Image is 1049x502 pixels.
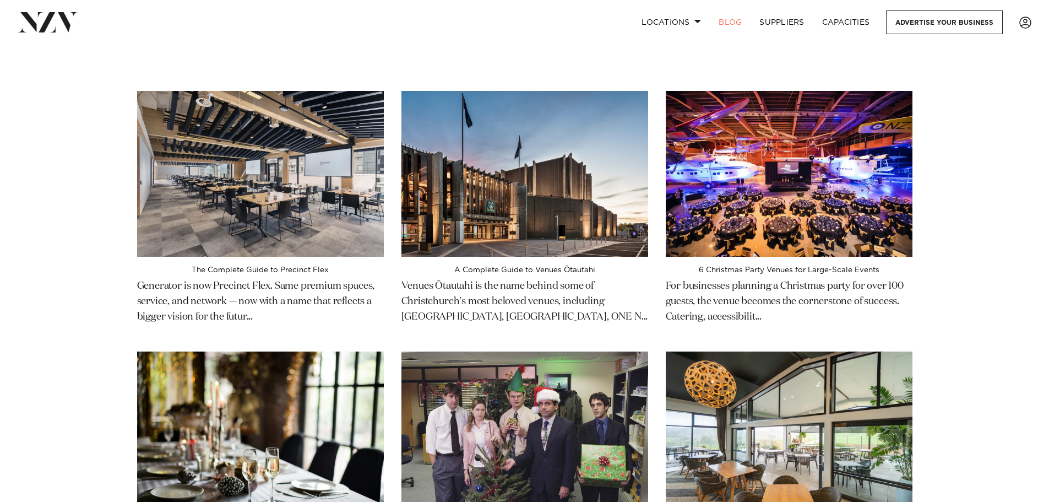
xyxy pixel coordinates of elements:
a: Advertise your business [886,10,1003,34]
h4: The Complete Guide to Precinct Flex [137,266,384,274]
img: 6 Christmas Party Venues for Large-Scale Events [666,91,912,257]
a: BLOG [710,10,751,34]
a: SUPPLIERS [751,10,813,34]
img: A Complete Guide to Venues Ōtautahi [401,91,648,257]
p: Venues Ōtautahi is the name behind some of Christchurch's most beloved venues, including [GEOGRAP... [401,274,648,325]
p: Generator is now Precinct Flex. Same premium spaces, service, and network — now with a name that ... [137,274,384,325]
a: The Complete Guide to Precinct Flex The Complete Guide to Precinct Flex Generator is now Precinct... [137,91,384,338]
a: Capacities [813,10,879,34]
a: 6 Christmas Party Venues for Large-Scale Events 6 Christmas Party Venues for Large-Scale Events F... [666,91,912,338]
img: The Complete Guide to Precinct Flex [137,91,384,257]
a: Locations [633,10,710,34]
h4: A Complete Guide to Venues Ōtautahi [401,266,648,274]
a: A Complete Guide to Venues Ōtautahi A Complete Guide to Venues Ōtautahi Venues Ōtautahi is the na... [401,91,648,338]
p: For businesses planning a Christmas party for over 100 guests, the venue becomes the cornerstone ... [666,274,912,325]
h4: 6 Christmas Party Venues for Large-Scale Events [666,266,912,274]
img: nzv-logo.png [18,12,78,32]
